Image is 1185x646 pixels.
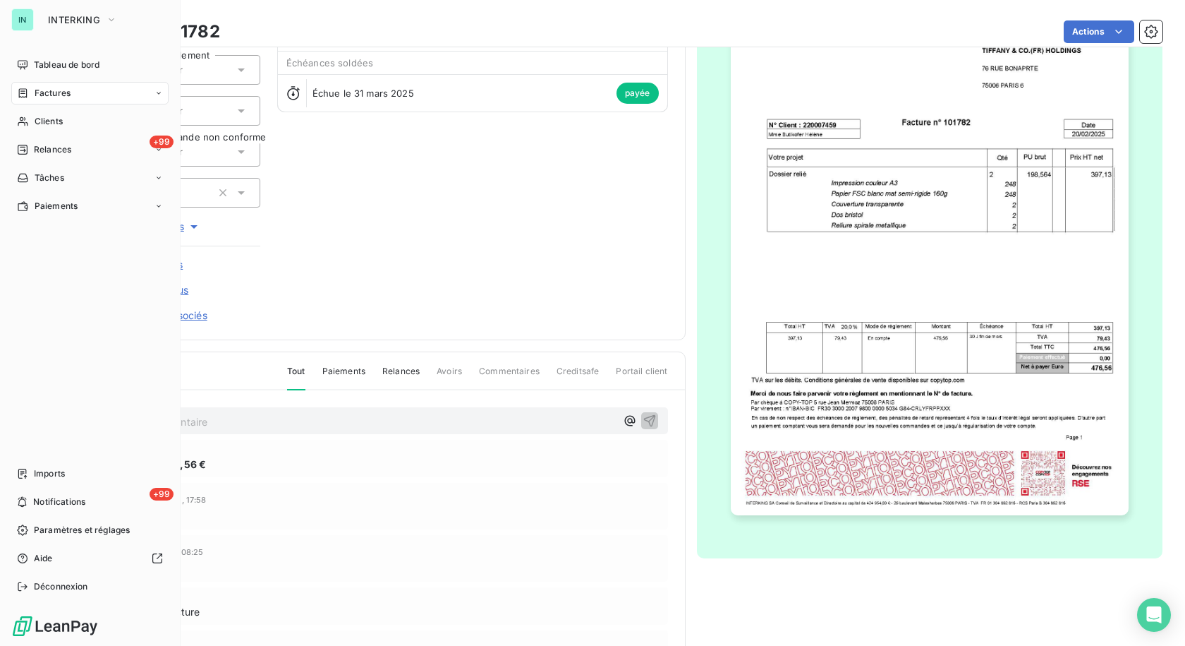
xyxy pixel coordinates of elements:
[557,365,600,389] span: Creditsafe
[33,496,85,508] span: Notifications
[150,488,174,501] span: +99
[35,87,71,100] span: Factures
[11,167,169,189] a: Tâches
[11,195,169,217] a: Paiements
[382,365,420,389] span: Relances
[312,88,414,99] span: Échue le 31 mars 2025
[11,547,169,570] a: Aide
[35,200,78,213] span: Paiements
[11,519,169,542] a: Paramètres et réglages
[616,365,667,389] span: Portail client
[11,82,169,104] a: Factures
[35,172,64,184] span: Tâches
[34,580,88,593] span: Déconnexion
[34,552,53,565] span: Aide
[11,138,169,161] a: +99Relances
[1064,20,1134,43] button: Actions
[162,457,206,472] span: 476,56 €
[11,8,34,31] div: IN
[11,615,99,638] img: Logo LeanPay
[11,462,169,485] a: Imports
[1137,598,1171,632] div: Open Intercom Messenger
[48,14,100,25] span: INTERKING
[34,467,65,480] span: Imports
[616,83,659,104] span: payée
[287,365,305,390] span: Tout
[35,115,63,128] span: Clients
[11,110,169,133] a: Clients
[437,365,462,389] span: Avoirs
[34,143,71,156] span: Relances
[34,524,130,537] span: Paramètres et réglages
[479,365,540,389] span: Commentaires
[34,59,99,71] span: Tableau de bord
[286,57,374,68] span: Échéances soldées
[322,365,365,389] span: Paiements
[150,136,174,148] span: +99
[11,54,169,76] a: Tableau de bord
